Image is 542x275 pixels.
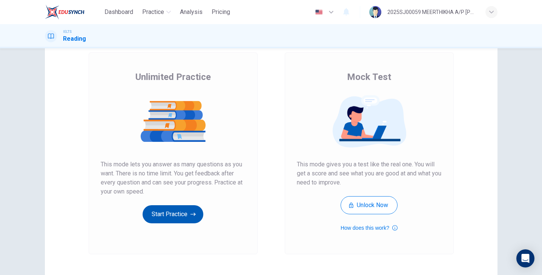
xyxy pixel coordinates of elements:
[341,223,398,232] button: How does this work?
[101,5,136,19] button: Dashboard
[45,5,84,20] img: EduSynch logo
[212,8,230,17] span: Pricing
[341,196,398,214] button: Unlock Now
[139,5,174,19] button: Practice
[177,5,206,19] button: Analysis
[369,6,381,18] img: Profile picture
[209,5,233,19] button: Pricing
[516,249,534,267] div: Open Intercom Messenger
[104,8,133,17] span: Dashboard
[387,8,476,17] div: 2025SJ00059 MEERTHIKHA A/P [PERSON_NAME]
[135,71,211,83] span: Unlimited Practice
[297,160,442,187] span: This mode gives you a test like the real one. You will get a score and see what you are good at a...
[63,29,72,34] span: IELTS
[142,8,164,17] span: Practice
[63,34,86,43] h1: Reading
[180,8,203,17] span: Analysis
[101,160,246,196] span: This mode lets you answer as many questions as you want. There is no time limit. You get feedback...
[347,71,391,83] span: Mock Test
[143,205,203,223] button: Start Practice
[45,5,102,20] a: EduSynch logo
[314,9,324,15] img: en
